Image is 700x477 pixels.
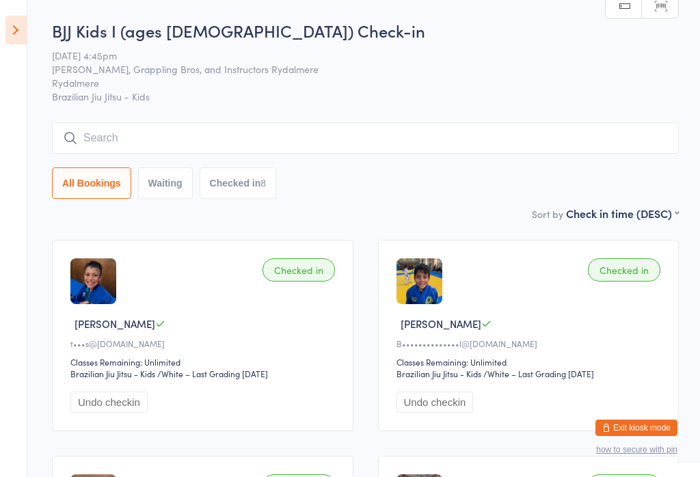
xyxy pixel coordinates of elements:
[70,356,339,368] div: Classes Remaining: Unlimited
[396,392,474,413] button: Undo checkin
[596,445,677,454] button: how to secure with pin
[396,258,442,304] img: image1710139486.png
[483,368,594,379] span: / White – Last Grading [DATE]
[52,122,679,154] input: Search
[52,167,131,199] button: All Bookings
[566,206,679,221] div: Check in time (DESC)
[401,316,481,331] span: [PERSON_NAME]
[52,90,679,103] span: Brazilian Jiu Jitsu - Kids
[52,76,658,90] span: Rydalmere
[396,338,665,349] div: B••••••••••••••l@[DOMAIN_NAME]
[138,167,193,199] button: Waiting
[52,62,658,76] span: [PERSON_NAME], Grappling Bros, and Instructors Rydalmere
[532,207,563,221] label: Sort by
[588,258,660,282] div: Checked in
[70,392,148,413] button: Undo checkin
[157,368,268,379] span: / White – Last Grading [DATE]
[200,167,277,199] button: Checked in8
[75,316,155,331] span: [PERSON_NAME]
[52,19,679,42] h2: BJJ Kids I (ages [DEMOGRAPHIC_DATA]) Check-in
[52,49,658,62] span: [DATE] 4:45pm
[262,258,335,282] div: Checked in
[70,258,116,304] img: image1710139786.png
[260,178,266,189] div: 8
[595,420,677,436] button: Exit kiosk mode
[396,368,481,379] div: Brazilian Jiu Jitsu - Kids
[70,368,155,379] div: Brazilian Jiu Jitsu - Kids
[396,356,665,368] div: Classes Remaining: Unlimited
[70,338,339,349] div: t•••s@[DOMAIN_NAME]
